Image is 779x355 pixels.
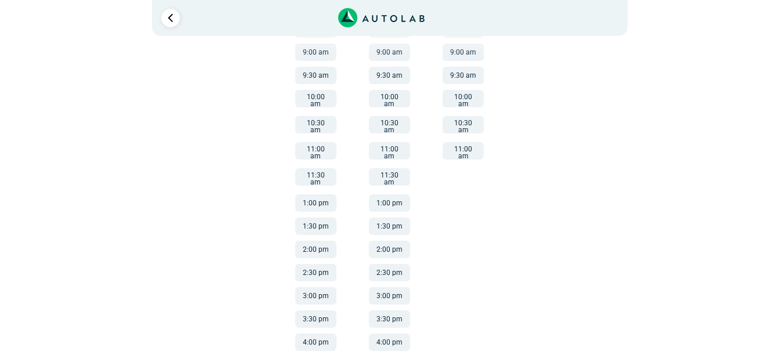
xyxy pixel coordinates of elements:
[369,168,410,186] button: 11:30 am
[295,67,336,84] button: 9:30 am
[369,310,410,328] button: 3:30 pm
[295,310,336,328] button: 3:30 pm
[443,142,484,160] button: 11:00 am
[295,218,336,235] button: 1:30 pm
[443,67,484,84] button: 9:30 am
[295,194,336,212] button: 1:00 pm
[161,9,180,27] a: Ir al paso anterior
[369,194,410,212] button: 1:00 pm
[369,241,410,258] button: 2:00 pm
[295,264,336,281] button: 2:30 pm
[295,334,336,351] button: 4:00 pm
[369,218,410,235] button: 1:30 pm
[295,44,336,61] button: 9:00 am
[369,116,410,133] button: 10:30 am
[369,90,410,107] button: 10:00 am
[369,334,410,351] button: 4:00 pm
[295,168,336,186] button: 11:30 am
[443,44,484,61] button: 9:00 am
[338,12,425,23] a: Link al sitio de autolab
[369,142,410,160] button: 11:00 am
[295,142,336,160] button: 11:00 am
[295,116,336,133] button: 10:30 am
[369,287,410,305] button: 3:00 pm
[443,90,484,107] button: 10:00 am
[369,67,410,84] button: 9:30 am
[369,44,410,61] button: 9:00 am
[295,90,336,107] button: 10:00 am
[295,241,336,258] button: 2:00 pm
[295,287,336,305] button: 3:00 pm
[443,116,484,133] button: 10:30 am
[369,264,410,281] button: 2:30 pm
